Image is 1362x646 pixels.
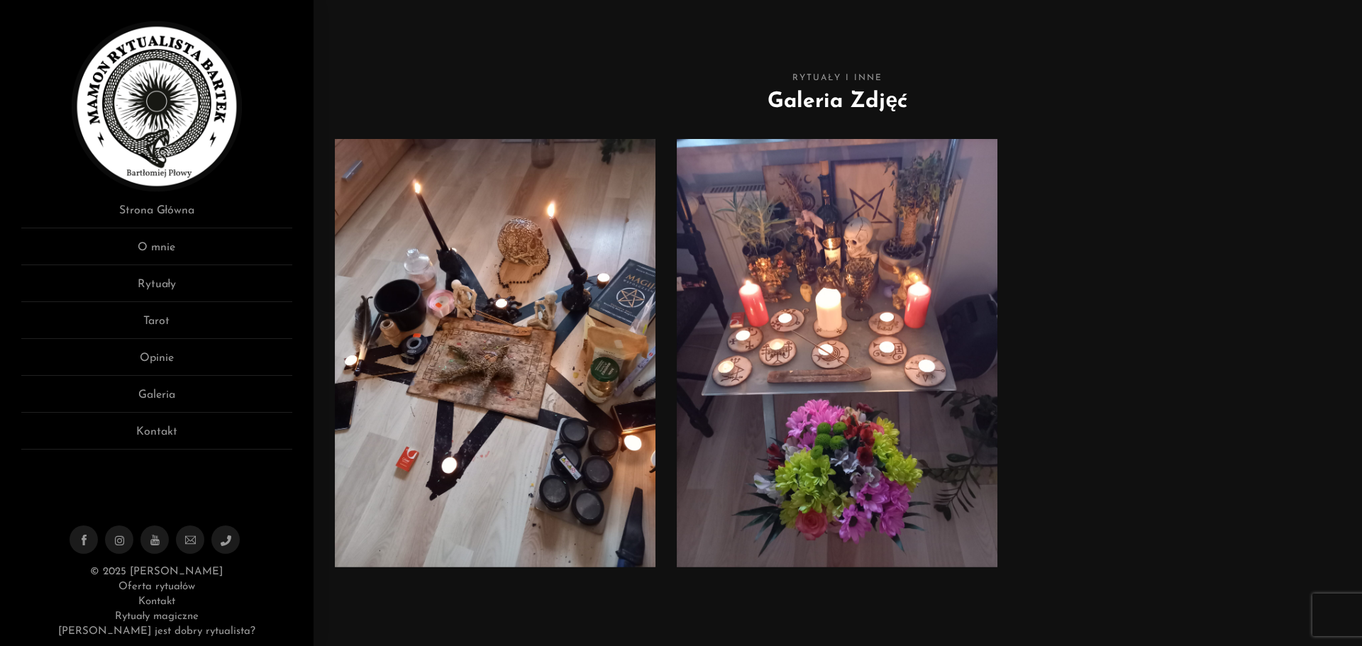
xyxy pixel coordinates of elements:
[72,21,242,191] img: Rytualista Bartek
[118,581,195,592] a: Oferta rytuałów
[335,86,1341,118] h2: Galeria Zdjęć
[21,239,292,265] a: O mnie
[58,626,255,637] a: [PERSON_NAME] jest dobry rytualista?
[335,71,1341,86] span: Rytuały i inne
[21,276,292,302] a: Rytuały
[138,596,175,607] a: Kontakt
[21,423,292,450] a: Kontakt
[21,350,292,376] a: Opinie
[21,202,292,228] a: Strona Główna
[115,611,199,622] a: Rytuały magiczne
[21,313,292,339] a: Tarot
[21,386,292,413] a: Galeria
